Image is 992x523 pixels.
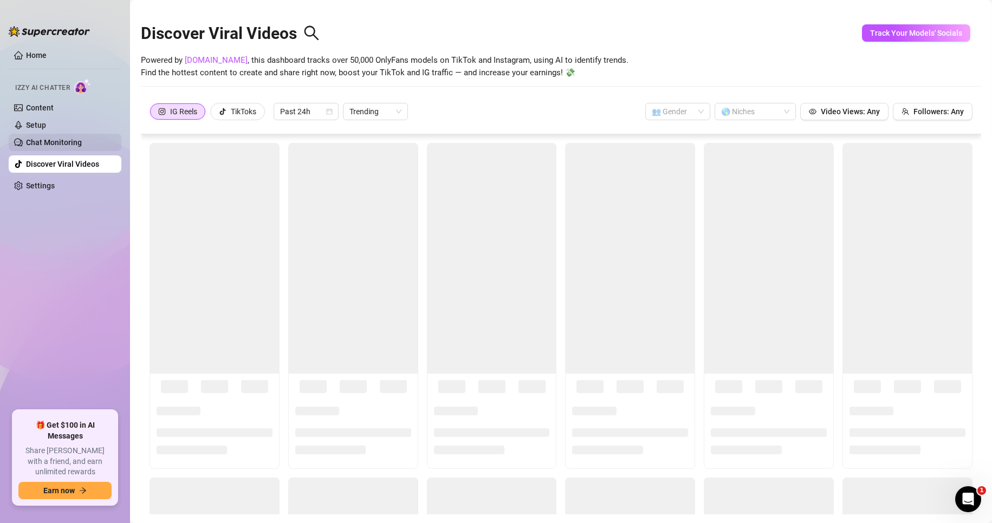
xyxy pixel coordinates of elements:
[185,55,248,65] a: [DOMAIN_NAME]
[141,23,320,44] h2: Discover Viral Videos
[913,107,964,116] span: Followers: Any
[9,26,90,37] img: logo-BBDzfeDw.svg
[43,486,75,495] span: Earn now
[15,83,70,93] span: Izzy AI Chatter
[170,103,197,120] div: IG Reels
[326,108,333,115] span: calendar
[158,108,166,115] span: instagram
[862,24,970,42] button: Track Your Models' Socials
[141,54,628,80] span: Powered by , this dashboard tracks over 50,000 OnlyFans models on TikTok and Instagram, using AI ...
[893,103,972,120] button: Followers: Any
[977,486,986,495] span: 1
[821,107,880,116] span: Video Views: Any
[303,25,320,41] span: search
[26,138,82,147] a: Chat Monitoring
[18,482,112,499] button: Earn nowarrow-right
[26,51,47,60] a: Home
[26,103,54,112] a: Content
[280,103,332,120] span: Past 24h
[800,103,889,120] button: Video Views: Any
[26,160,99,168] a: Discover Viral Videos
[349,103,401,120] span: Trending
[74,79,91,94] img: AI Chatter
[26,121,46,129] a: Setup
[79,487,87,494] span: arrow-right
[870,29,962,37] span: Track Your Models' Socials
[18,420,112,441] span: 🎁 Get $100 in AI Messages
[955,486,981,512] iframe: Intercom live chat
[26,181,55,190] a: Settings
[809,108,816,115] span: eye
[219,108,226,115] span: tik-tok
[902,108,909,115] span: team
[231,103,256,120] div: TikToks
[18,446,112,478] span: Share [PERSON_NAME] with a friend, and earn unlimited rewards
